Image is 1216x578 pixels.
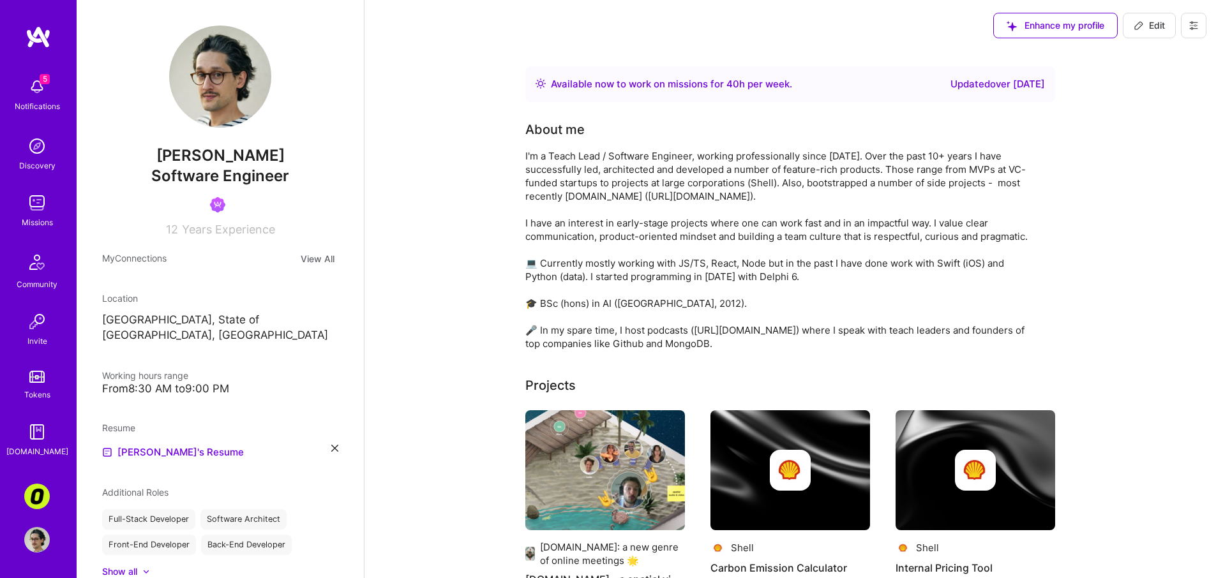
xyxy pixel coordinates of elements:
[102,146,338,165] span: [PERSON_NAME]
[525,410,685,530] img: flat.social - a spatial video meeting platform for remote teams
[525,546,535,561] img: Company logo
[17,278,57,291] div: Community
[551,77,792,92] div: Available now to work on missions for h per week .
[540,540,685,567] div: [DOMAIN_NAME]: a new genre of online meetings 🌟
[169,26,271,128] img: User Avatar
[102,382,338,396] div: From 8:30 AM to 9:00 PM
[40,74,50,84] span: 5
[102,422,135,433] span: Resume
[19,159,56,172] div: Discovery
[182,223,275,236] span: Years Experience
[200,509,287,530] div: Software Architect
[24,388,50,401] div: Tokens
[24,74,50,100] img: bell
[24,133,50,159] img: discovery
[22,216,53,229] div: Missions
[525,376,576,395] div: Projects
[710,559,870,576] h4: Carbon Emission Calculator
[102,251,167,266] span: My Connections
[27,334,47,348] div: Invite
[24,190,50,216] img: teamwork
[525,149,1036,350] div: I'm a Teach Lead / Software Engineer, working professionally since [DATE]. Over the past 10+ year...
[166,223,178,236] span: 12
[1134,19,1165,32] span: Edit
[102,313,338,343] p: [GEOGRAPHIC_DATA], State of [GEOGRAPHIC_DATA], [GEOGRAPHIC_DATA]
[151,167,289,185] span: Software Engineer
[24,309,50,334] img: Invite
[26,26,51,48] img: logo
[896,540,911,556] img: Company logo
[15,100,60,113] div: Notifications
[102,370,188,381] span: Working hours range
[896,559,1055,576] h4: Internal Pricing Tool
[21,484,53,509] a: Corner3: Building an AI User Researcher
[102,535,196,555] div: Front-End Developer
[726,78,739,90] span: 40
[22,247,52,278] img: Community
[1007,21,1017,31] i: icon SuggestedTeams
[525,120,585,139] div: About me
[731,541,754,554] div: Shell
[916,541,939,554] div: Shell
[210,197,225,212] img: Been on Mission
[710,540,726,556] img: Company logo
[536,78,546,89] img: Availability
[331,445,338,452] i: icon Close
[770,450,811,491] img: Company logo
[21,527,53,552] a: User Avatar
[1007,19,1104,32] span: Enhance my profile
[102,292,338,305] div: Location
[950,77,1045,92] div: Updated over [DATE]
[1123,13,1176,38] button: Edit
[710,410,870,530] img: cover
[993,13,1118,38] button: Enhance my profile
[102,509,195,530] div: Full-Stack Developer
[24,484,50,509] img: Corner3: Building an AI User Researcher
[24,527,50,552] img: User Avatar
[6,445,68,458] div: [DOMAIN_NAME]
[102,447,112,457] img: Resume
[297,251,338,266] button: View All
[29,371,45,383] img: tokens
[102,487,169,498] span: Additional Roles
[955,450,996,491] img: Company logo
[896,410,1055,530] img: cover
[24,419,50,445] img: guide book
[201,535,292,555] div: Back-End Developer
[102,565,137,578] div: Show all
[102,445,244,460] a: [PERSON_NAME]'s Resume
